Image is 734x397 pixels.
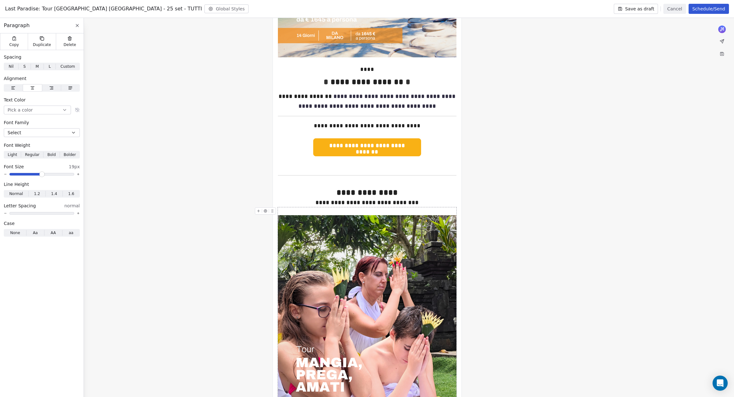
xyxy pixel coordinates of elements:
span: 1.2 [34,191,40,197]
span: L [49,64,51,69]
span: Normal [9,191,23,197]
span: Duplicate [33,42,51,47]
button: Cancel [663,4,686,14]
span: normal [64,203,80,209]
button: Global Styles [204,4,249,13]
div: Open Intercom Messenger [713,376,728,391]
span: Line Height [4,181,29,187]
span: Case [4,220,15,227]
span: Spacing [4,54,21,60]
span: Aa [33,230,38,236]
span: Delete [64,42,76,47]
span: 19px [69,164,80,170]
span: AA [50,230,56,236]
span: Alignment [4,75,26,82]
button: Save as draft [614,4,658,14]
button: Schedule/Send [689,4,729,14]
span: Bold [47,152,56,158]
span: Light [8,152,17,158]
span: Text Color [4,97,26,103]
span: Font Weight [4,142,30,148]
span: Paragraph [4,22,30,29]
span: Font Size [4,164,24,170]
span: Bolder [64,152,76,158]
span: Select [8,129,21,136]
span: Regular [25,152,39,158]
span: 1.6 [68,191,74,197]
span: aa [69,230,73,236]
span: Last Paradise: Tour [GEOGRAPHIC_DATA] [GEOGRAPHIC_DATA] - 25 set - TUTTI [5,5,202,13]
span: None [10,230,20,236]
span: Copy [9,42,19,47]
button: Pick a color [4,106,71,114]
span: M [36,64,39,69]
span: Custom [61,64,75,69]
span: Nil [9,64,14,69]
span: Letter Spacing [4,203,36,209]
span: Font Family [4,119,29,126]
span: 1.4 [51,191,57,197]
span: S [23,64,26,69]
